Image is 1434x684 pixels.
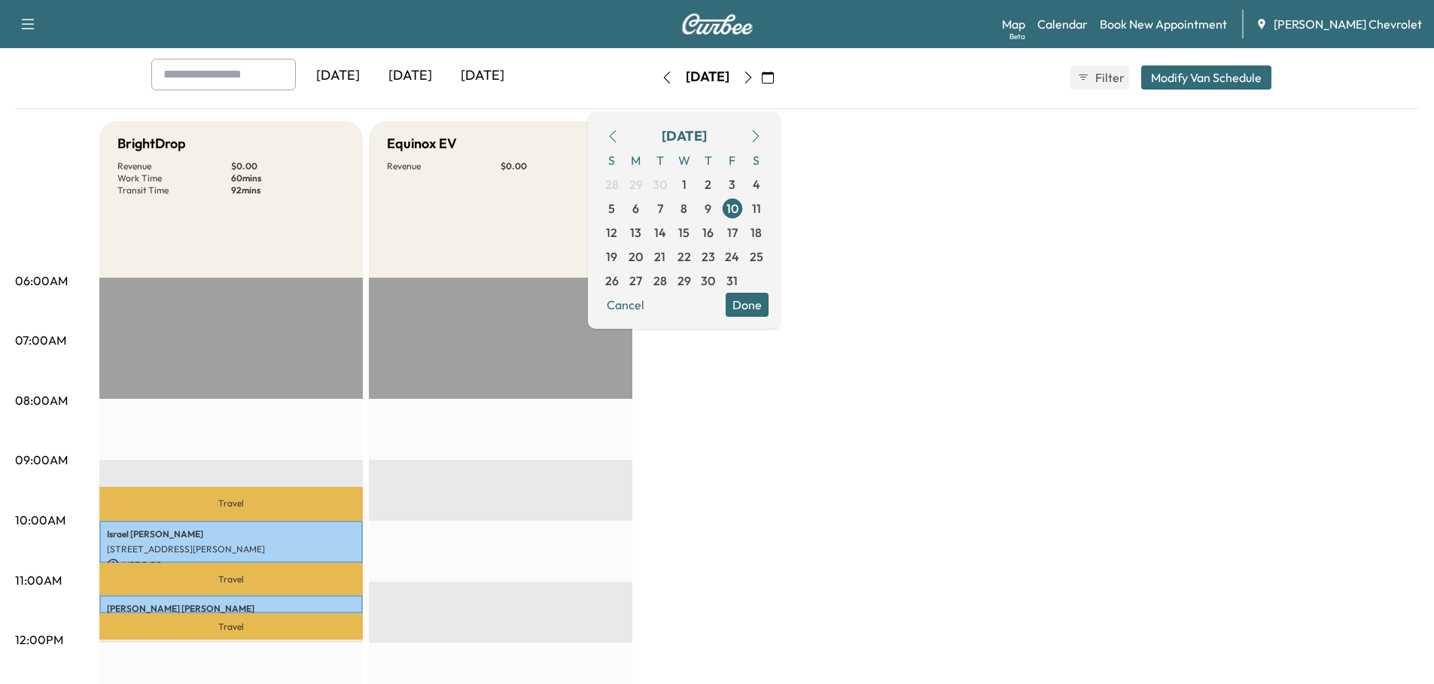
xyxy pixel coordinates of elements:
img: Curbee Logo [681,14,754,35]
span: 30 [653,175,667,193]
p: $ 0.00 [231,160,345,172]
span: 11 [752,199,761,217]
span: 18 [750,223,762,242]
span: 26 [605,272,619,290]
p: Travel [99,487,363,520]
span: 5 [608,199,615,217]
p: Travel [99,563,363,595]
span: 27 [629,272,642,290]
span: 2 [705,175,711,193]
p: 08:00AM [15,391,68,409]
span: 19 [606,248,617,266]
span: 8 [680,199,687,217]
span: W [672,148,696,172]
span: 28 [653,272,667,290]
div: [DATE] [446,59,519,93]
p: 11:00AM [15,571,62,589]
span: 17 [727,223,738,242]
span: [PERSON_NAME] Chevrolet [1274,15,1422,33]
div: Beta [1009,31,1025,42]
div: [DATE] [686,68,729,87]
p: 12:00PM [15,631,63,649]
span: 29 [677,272,691,290]
button: Cancel [600,293,651,317]
span: 22 [677,248,691,266]
span: 29 [629,175,643,193]
p: $ 0.00 [501,160,614,172]
p: Transit Time [117,184,231,196]
button: Modify Van Schedule [1141,65,1271,90]
span: 30 [701,272,715,290]
span: 10 [726,199,738,217]
p: Israel [PERSON_NAME] [107,528,355,540]
span: 24 [725,248,739,266]
button: Filter [1070,65,1129,90]
p: 06:00AM [15,272,68,290]
p: 09:00AM [15,451,68,469]
p: 92 mins [231,184,345,196]
span: 4 [753,175,760,193]
p: Revenue [117,160,231,172]
span: 6 [632,199,639,217]
h5: BrightDrop [117,133,186,154]
span: 31 [726,272,738,290]
p: 60 mins [231,172,345,184]
p: [STREET_ADDRESS][PERSON_NAME] [107,543,355,555]
span: 14 [654,223,666,242]
a: Calendar [1037,15,1088,33]
a: Book New Appointment [1100,15,1227,33]
span: 13 [630,223,641,242]
p: [PERSON_NAME] [PERSON_NAME] [107,603,355,615]
a: MapBeta [1002,15,1025,33]
span: S [600,148,624,172]
p: Revenue [387,160,501,172]
span: T [648,148,672,172]
span: 23 [702,248,715,266]
span: 7 [657,199,663,217]
p: 10:00AM [15,511,65,529]
span: S [744,148,769,172]
span: T [696,148,720,172]
span: Filter [1095,68,1122,87]
div: [DATE] [662,126,707,147]
button: Done [726,293,769,317]
span: 12 [606,223,617,242]
span: 28 [605,175,619,193]
span: 1 [682,175,687,193]
p: Work Time [117,172,231,184]
div: [DATE] [374,59,446,93]
p: Travel [99,613,363,640]
span: 16 [702,223,714,242]
span: M [624,148,648,172]
h5: Equinox EV [387,133,457,154]
span: 15 [678,223,690,242]
span: 20 [629,248,643,266]
span: F [720,148,744,172]
span: 25 [750,248,763,266]
p: 07:00AM [15,331,66,349]
div: [DATE] [302,59,374,93]
span: 9 [705,199,711,217]
p: USD 0.00 [107,558,355,572]
span: 21 [654,248,665,266]
span: 3 [729,175,735,193]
